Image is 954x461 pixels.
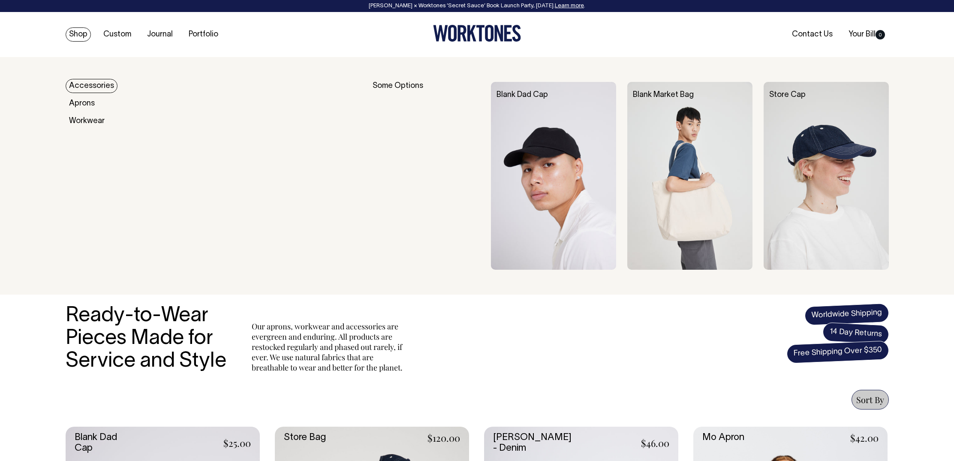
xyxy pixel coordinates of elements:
span: 14 Day Returns [822,322,889,344]
a: Learn more [555,3,584,9]
img: Store Cap [764,82,889,270]
a: Blank Market Bag [633,91,694,99]
a: Aprons [66,96,98,111]
a: Custom [100,27,135,42]
p: Our aprons, workwear and accessories are evergreen and enduring. All products are restocked regul... [252,321,406,373]
a: Store Cap [769,91,806,99]
a: Portfolio [185,27,222,42]
a: Your Bill0 [845,27,888,42]
span: Sort By [856,394,884,405]
span: Worldwide Shipping [804,303,889,325]
a: Contact Us [788,27,836,42]
img: Blank Market Bag [627,82,752,270]
a: Shop [66,27,91,42]
span: 0 [876,30,885,39]
span: Free Shipping Over $350 [786,340,889,364]
h3: Ready-to-Wear Pieces Made for Service and Style [66,305,233,373]
div: [PERSON_NAME] × Worktones ‘Secret Sauce’ Book Launch Party, [DATE]. . [9,3,945,9]
a: Accessories [66,79,117,93]
img: Blank Dad Cap [491,82,616,270]
div: Some Options [373,82,480,270]
a: Workwear [66,114,108,128]
a: Journal [144,27,176,42]
a: Blank Dad Cap [497,91,548,99]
